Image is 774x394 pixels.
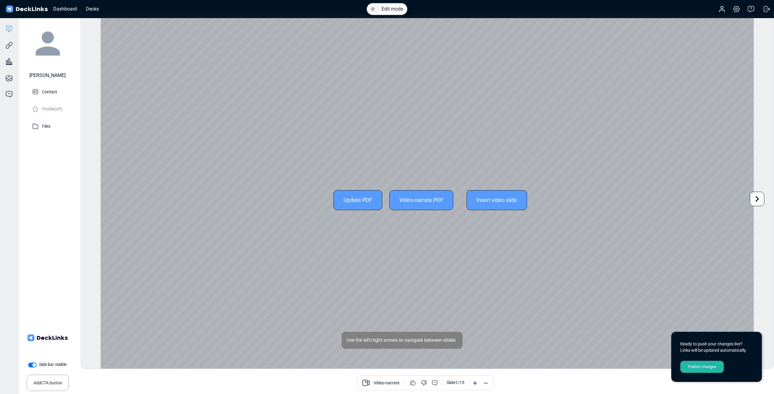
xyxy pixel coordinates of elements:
[50,5,80,13] div: Dashboard
[42,88,57,95] p: Contact
[389,190,453,210] div: Video-narrate PDF
[382,5,403,13] label: Edit mode
[39,361,67,368] label: Side bar visible
[42,105,63,112] p: Profile (off)
[680,341,753,354] div: Ready to push your changes live? Links will be updated automatically.
[5,5,49,14] img: DeckLinks
[447,380,464,386] div: Slide 1 / 15
[42,122,50,130] p: Files
[374,380,399,387] span: Video-narrate
[29,72,66,79] div: [PERSON_NAME]
[467,190,527,210] div: Insert video slide
[34,377,62,386] small: Add CTA button
[83,5,102,13] div: Decks
[333,190,382,210] div: Update PDF
[680,361,724,373] div: Publish changes
[26,317,69,359] img: Company Banner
